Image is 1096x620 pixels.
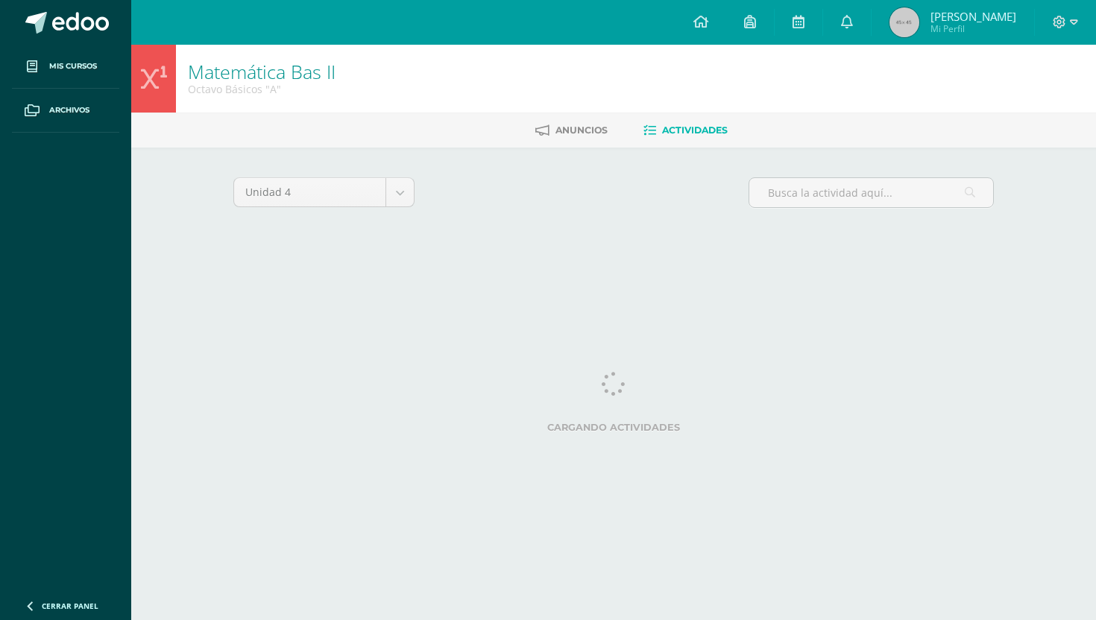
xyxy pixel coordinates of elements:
input: Busca la actividad aquí... [749,178,993,207]
span: Mis cursos [49,60,97,72]
span: Mi Perfil [930,22,1016,35]
h1: Matemática Bas II [188,61,336,82]
a: Actividades [643,118,728,142]
a: Mis cursos [12,45,119,89]
a: Matemática Bas II [188,59,336,84]
span: Anuncios [555,124,608,136]
span: Cerrar panel [42,601,98,611]
span: Actividades [662,124,728,136]
a: Unidad 4 [234,178,414,206]
span: [PERSON_NAME] [930,9,1016,24]
a: Anuncios [535,118,608,142]
div: Octavo Básicos 'A' [188,82,336,96]
span: Unidad 4 [245,178,374,206]
span: Archivos [49,104,89,116]
a: Archivos [12,89,119,133]
img: 45x45 [889,7,919,37]
label: Cargando actividades [233,422,994,433]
